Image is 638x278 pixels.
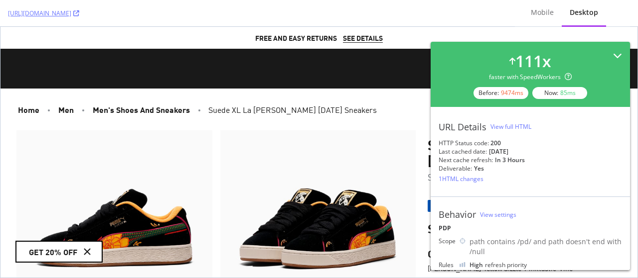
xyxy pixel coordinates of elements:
span: Best Seller [427,173,480,185]
button: View full HTML [490,119,531,135]
span: $85.00 [427,193,464,209]
a: Men's Shoes and Sneakers [88,76,194,89]
p: Color [427,221,621,233]
div: 9474 ms [501,89,523,97]
div: Behavior [439,209,476,220]
div: Last cached date: [439,147,487,156]
div: PDP [439,224,622,232]
div: refresh priority [470,261,527,269]
span: FREE AND EASY RETURNS [255,6,336,16]
div: path contains /pd/ and path doesn't end with /null [470,237,622,257]
button: 1HTML changes [439,173,483,185]
a: SEE DETAILS [342,6,382,16]
div: High [470,261,483,269]
a: Men [53,76,78,89]
img: cRr4yx4cyByr8BeLxltRlzBPIAAAAAElFTkSuQmCC [460,262,466,267]
div: Desktop [570,7,598,17]
div: HTTP Status code: [439,139,622,147]
div: URL Details [439,121,486,132]
a: View settings [480,210,516,219]
h1: Suede XL La [PERSON_NAME] [DATE] [427,109,621,141]
div: GET 20% OFF [28,219,77,231]
div: Mobile [531,7,554,17]
strong: 200 [490,139,501,147]
div: View full HTML [490,122,531,131]
div: in 3 hours [495,156,525,164]
div: Yes [474,164,484,173]
li: Suede XL La [PERSON_NAME] [DATE] Sneakers [204,78,621,88]
div: faster with SpeedWorkers [489,73,572,81]
a: [URL][DOMAIN_NAME] [8,9,79,17]
p: [PERSON_NAME]-Yellow Sizzle-Pinktastic-Vine [427,237,621,246]
p: Sneakers [427,143,621,157]
nav: Breadcrumb [13,78,621,88]
div: Scope [439,237,456,245]
div: Rules [439,261,456,269]
div: [DATE] [489,147,508,156]
div: Before: [474,87,528,99]
div: Next cache refresh: [439,156,493,164]
div: 1 HTML changes [439,175,483,183]
button: GET 20% OFF [16,215,101,235]
a: Home [13,76,43,89]
div: Now: [532,87,587,99]
div: 85 ms [560,89,576,97]
div: Deliverable: [439,164,472,173]
div: 111 x [515,50,551,73]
